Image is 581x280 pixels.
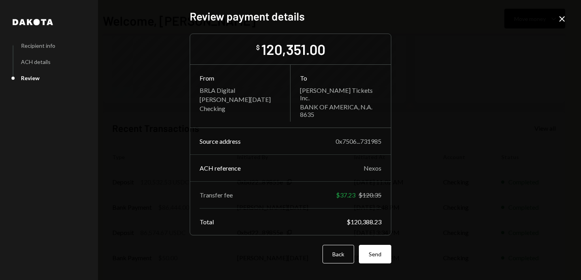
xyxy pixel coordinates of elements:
div: Transfer fee [200,191,233,199]
div: Checking [200,105,281,112]
div: $ [256,43,260,51]
div: Source address [200,137,241,145]
div: BANK OF AMERICA, N.A. 8635 [300,103,381,118]
div: $37.23 [336,191,355,199]
div: Review [21,75,40,81]
button: Back [323,245,354,263]
div: Total [200,218,214,226]
div: Nexos [364,164,381,172]
div: ACH reference [200,164,241,172]
div: BRLA Digital [200,86,281,94]
div: [PERSON_NAME][DATE] [200,96,281,103]
div: From [200,74,281,82]
div: $120.35 [358,191,381,199]
div: To [300,74,381,82]
div: Recipient info [21,42,55,49]
div: 0x7506...731985 [336,137,381,145]
div: 120,351.00 [261,40,325,58]
div: [PERSON_NAME] Tickets Inc. [300,86,381,101]
div: $120,388.23 [347,218,381,226]
button: Send [359,245,391,263]
h2: Review payment details [190,9,391,24]
div: ACH details [21,58,51,65]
